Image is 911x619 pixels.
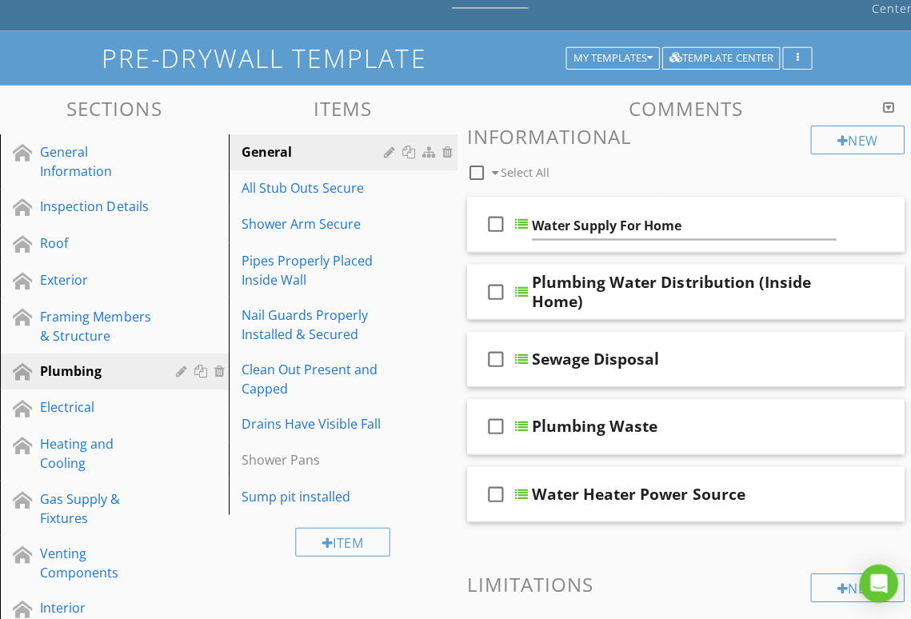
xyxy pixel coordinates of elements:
i: check_box_outline_blank [481,341,507,379]
div: Electrical [40,398,152,417]
div: Template Center [667,54,770,66]
div: New [808,573,901,602]
h1: Pre-Drywall Template [102,46,810,74]
i: check_box_outline_blank [481,274,507,312]
div: Venting Components [40,544,152,582]
h3: Informational [465,127,902,149]
div: Heating and Cooling [40,435,152,473]
h3: Items [228,99,456,121]
div: Gas Supply & Fixtures [40,489,152,528]
h3: Limitations [465,573,902,595]
div: Item [294,528,389,557]
div: Interior [40,598,152,617]
div: Shower Pans [241,451,388,470]
span: Select All [499,166,548,182]
div: My Templates [571,54,650,66]
a: Template Center [660,51,777,66]
i: check_box_outline_blank [481,408,507,446]
div: Plumbing Water Distribution (Inside Home) [530,274,833,312]
div: Inspection Details [40,198,152,218]
div: Open Intercom Messenger [857,565,895,603]
div: General [241,144,388,163]
div: New [808,127,901,156]
div: All Stub Outs Secure [241,180,388,199]
div: Plumbing [40,362,152,381]
div: Pipes Properly Placed Inside Wall [241,252,388,290]
div: General Information [40,144,152,182]
div: Roof [40,234,152,254]
div: Exterior [40,271,152,290]
div: Nail Guards Properly Installed & Secured [241,306,388,345]
div: Plumbing Waste [530,417,656,437]
h3: Comments [465,99,902,121]
button: My Templates [564,49,657,71]
button: Template Center [660,49,777,71]
div: Shower Arm Secure [241,216,388,235]
div: Drains Have Visible Fall [241,415,388,434]
div: Sump pit installed [241,487,388,506]
div: Sewage Disposal [530,350,657,369]
div: Water Heater Power Source [530,485,743,504]
div: Framing Members & Structure [40,308,152,346]
div: Clean Out Present and Capped [241,361,388,399]
i: check_box_outline_blank [481,206,507,245]
i: check_box_outline_blank [481,475,507,513]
